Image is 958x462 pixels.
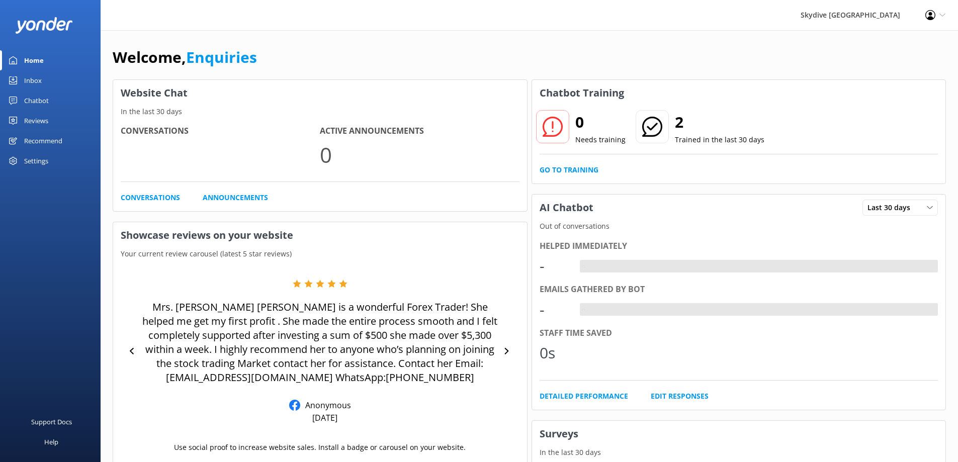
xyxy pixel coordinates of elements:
[320,125,519,138] h4: Active Announcements
[24,70,42,90] div: Inbox
[289,400,300,411] img: Facebook Reviews
[675,110,764,134] h2: 2
[15,17,73,34] img: yonder-white-logo.png
[24,50,44,70] div: Home
[580,260,587,273] div: -
[540,254,570,278] div: -
[113,222,527,248] h3: Showcase reviews on your website
[24,151,48,171] div: Settings
[203,192,268,203] a: Announcements
[532,221,946,232] p: Out of conversations
[532,421,946,447] h3: Surveys
[580,303,587,316] div: -
[540,240,938,253] div: Helped immediately
[540,391,628,402] a: Detailed Performance
[540,283,938,296] div: Emails gathered by bot
[540,341,570,365] div: 0s
[532,195,601,221] h3: AI Chatbot
[44,432,58,452] div: Help
[141,300,499,385] p: Mrs. [PERSON_NAME] [PERSON_NAME] is a wonderful Forex Trader! She helped me get my first profit ....
[113,45,257,69] h1: Welcome,
[174,442,466,453] p: Use social proof to increase website sales. Install a badge or carousel on your website.
[575,134,626,145] p: Needs training
[113,106,527,117] p: In the last 30 days
[320,138,519,171] p: 0
[186,47,257,67] a: Enquiries
[24,131,62,151] div: Recommend
[121,125,320,138] h4: Conversations
[300,400,351,411] p: Anonymous
[867,202,916,213] span: Last 30 days
[113,248,527,259] p: Your current review carousel (latest 5 star reviews)
[31,412,72,432] div: Support Docs
[540,164,598,175] a: Go to Training
[575,110,626,134] h2: 0
[24,90,49,111] div: Chatbot
[312,412,337,423] p: [DATE]
[113,80,527,106] h3: Website Chat
[532,447,946,458] p: In the last 30 days
[540,327,938,340] div: Staff time saved
[651,391,709,402] a: Edit Responses
[121,192,180,203] a: Conversations
[675,134,764,145] p: Trained in the last 30 days
[24,111,48,131] div: Reviews
[532,80,632,106] h3: Chatbot Training
[540,298,570,322] div: -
